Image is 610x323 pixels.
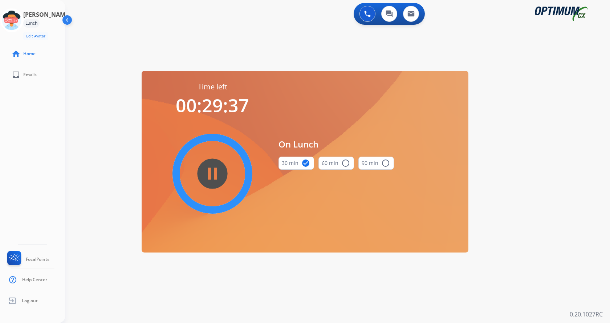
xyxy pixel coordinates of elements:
div: Lunch [23,19,40,28]
span: On Lunch [278,138,394,151]
span: Help Center [22,277,47,283]
mat-icon: inbox [12,70,20,79]
h3: [PERSON_NAME] [23,10,70,19]
button: 90 min [358,157,394,170]
mat-icon: home [12,49,20,58]
mat-icon: radio_button_unchecked [341,159,350,167]
span: Home [23,51,36,57]
p: 0.20.1027RC [570,310,603,319]
mat-icon: radio_button_unchecked [381,159,390,167]
button: 60 min [318,157,354,170]
button: Edit Avatar [23,32,48,40]
span: Log out [22,298,38,304]
span: FocalPoints [26,257,49,262]
span: Emails [23,72,37,78]
mat-icon: check_circle [301,159,310,167]
a: FocalPoints [6,251,49,268]
button: 30 min [278,157,314,170]
span: 00:29:37 [176,93,249,118]
mat-icon: pause_circle_filled [208,169,217,178]
span: Time left [198,82,227,92]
